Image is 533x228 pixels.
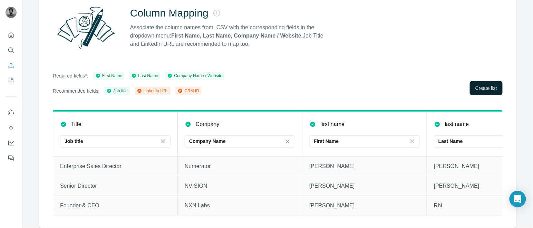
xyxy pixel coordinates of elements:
[53,3,119,52] img: Surfe Illustration - Column Mapping
[65,138,83,145] p: Job title
[60,201,171,210] p: Founder & CEO
[130,23,330,48] p: Associate the column names from. CSV with the corresponding fields in the dropdown menu: Job Titl...
[185,162,295,170] p: Numerator
[53,72,88,79] p: Required fields*:
[6,29,17,41] button: Quick start
[6,152,17,164] button: Feedback
[167,73,222,79] div: Company Name / Website
[6,7,17,18] img: Avatar
[309,182,420,190] p: [PERSON_NAME]
[445,120,469,128] p: last name
[438,138,463,145] p: Last Name
[185,201,295,210] p: NXN Labs
[314,138,339,145] p: First Name
[6,59,17,72] button: Enrich CSV
[475,85,497,92] span: Create list
[510,191,526,207] div: Open Intercom Messenger
[6,74,17,87] button: My lists
[470,81,503,95] button: Create list
[106,88,127,94] div: Job title
[189,138,226,145] p: Company Name
[137,88,169,94] div: LinkedIn URL
[185,182,295,190] p: NVISION
[60,182,171,190] p: Senior Director
[6,122,17,134] button: Use Surfe API
[196,120,219,128] p: Company
[171,33,303,39] strong: First Name, Last Name, Company Name / Website.
[6,44,17,56] button: Search
[130,7,209,19] h2: Column Mapping
[6,106,17,119] button: Use Surfe on LinkedIn
[95,73,123,79] div: First Name
[309,201,420,210] p: [PERSON_NAME]
[320,120,345,128] p: first name
[53,87,99,94] p: Recommended fields:
[309,162,420,170] p: [PERSON_NAME]
[60,162,171,170] p: Enterprise Sales Director
[177,88,199,94] div: CRM ID
[131,73,158,79] div: Last Name
[71,120,81,128] p: Title
[6,137,17,149] button: Dashboard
